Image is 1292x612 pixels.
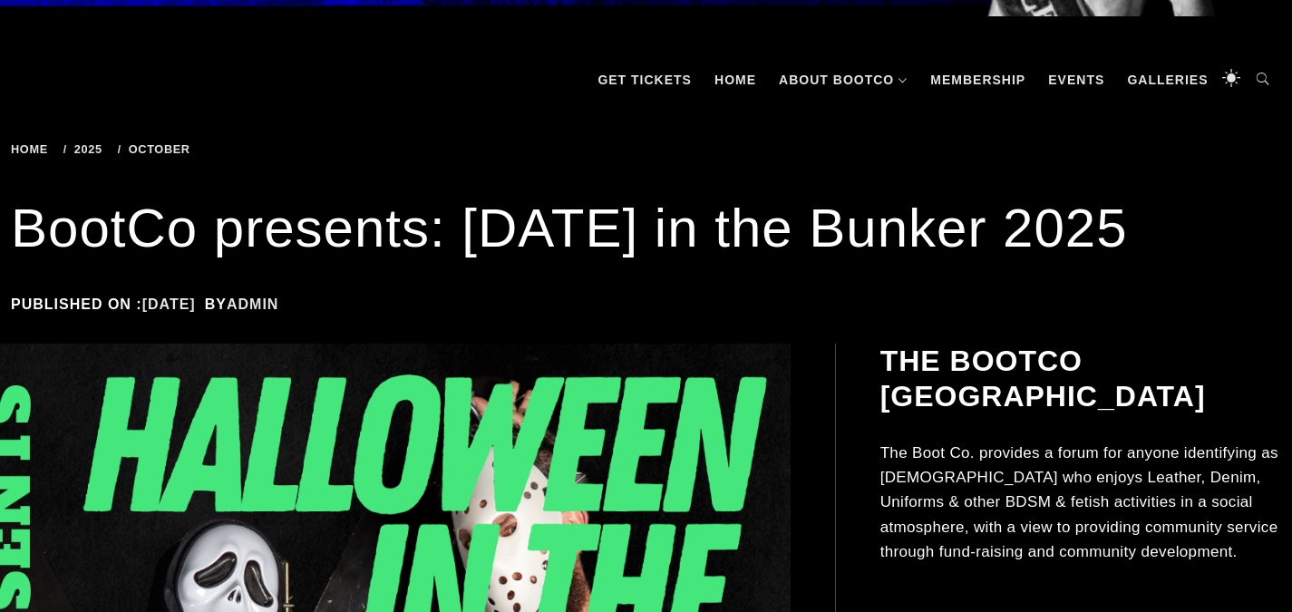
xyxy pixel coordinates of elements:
p: The Boot Co. provides a forum for anyone identifying as [DEMOGRAPHIC_DATA] who enjoys Leather, De... [880,441,1278,564]
a: Events [1039,53,1113,107]
span: by [205,296,288,312]
span: Published on : [11,296,205,312]
a: October [118,142,197,156]
a: About BootCo [770,53,917,107]
a: Home [705,53,765,107]
a: [DATE] [142,296,196,312]
a: 2025 [63,142,109,156]
a: GET TICKETS [588,53,701,107]
a: admin [227,296,278,312]
a: Home [11,142,54,156]
a: Membership [921,53,1035,107]
h2: The BootCo [GEOGRAPHIC_DATA] [880,344,1278,413]
h1: BootCo presents: [DATE] in the Bunker 2025 [11,192,1281,265]
div: Breadcrumbs [11,143,531,156]
a: Galleries [1118,53,1217,107]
